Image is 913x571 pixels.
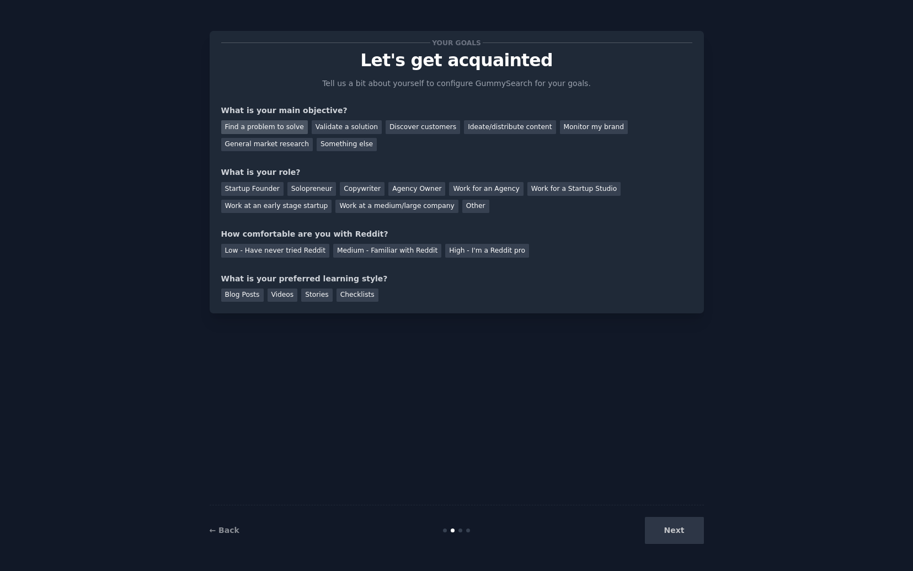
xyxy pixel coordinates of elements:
[430,37,483,49] span: Your goals
[340,182,385,196] div: Copywriter
[462,200,489,214] div: Other
[268,289,298,302] div: Videos
[221,244,329,258] div: Low - Have never tried Reddit
[312,120,382,134] div: Validate a solution
[221,138,313,152] div: General market research
[221,182,284,196] div: Startup Founder
[335,200,458,214] div: Work at a medium/large company
[333,244,441,258] div: Medium - Familiar with Reddit
[221,273,692,285] div: What is your preferred learning style?
[386,120,460,134] div: Discover customers
[221,289,264,302] div: Blog Posts
[317,138,377,152] div: Something else
[464,120,556,134] div: Ideate/distribute content
[210,526,239,535] a: ← Back
[388,182,445,196] div: Agency Owner
[221,200,332,214] div: Work at an early stage startup
[221,120,308,134] div: Find a problem to solve
[527,182,621,196] div: Work for a Startup Studio
[337,289,378,302] div: Checklists
[221,51,692,70] p: Let's get acquainted
[287,182,336,196] div: Solopreneur
[221,105,692,116] div: What is your main objective?
[560,120,628,134] div: Monitor my brand
[301,289,332,302] div: Stories
[221,228,692,240] div: How comfortable are you with Reddit?
[449,182,523,196] div: Work for an Agency
[445,244,529,258] div: High - I'm a Reddit pro
[221,167,692,178] div: What is your role?
[318,78,596,89] p: Tell us a bit about yourself to configure GummySearch for your goals.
